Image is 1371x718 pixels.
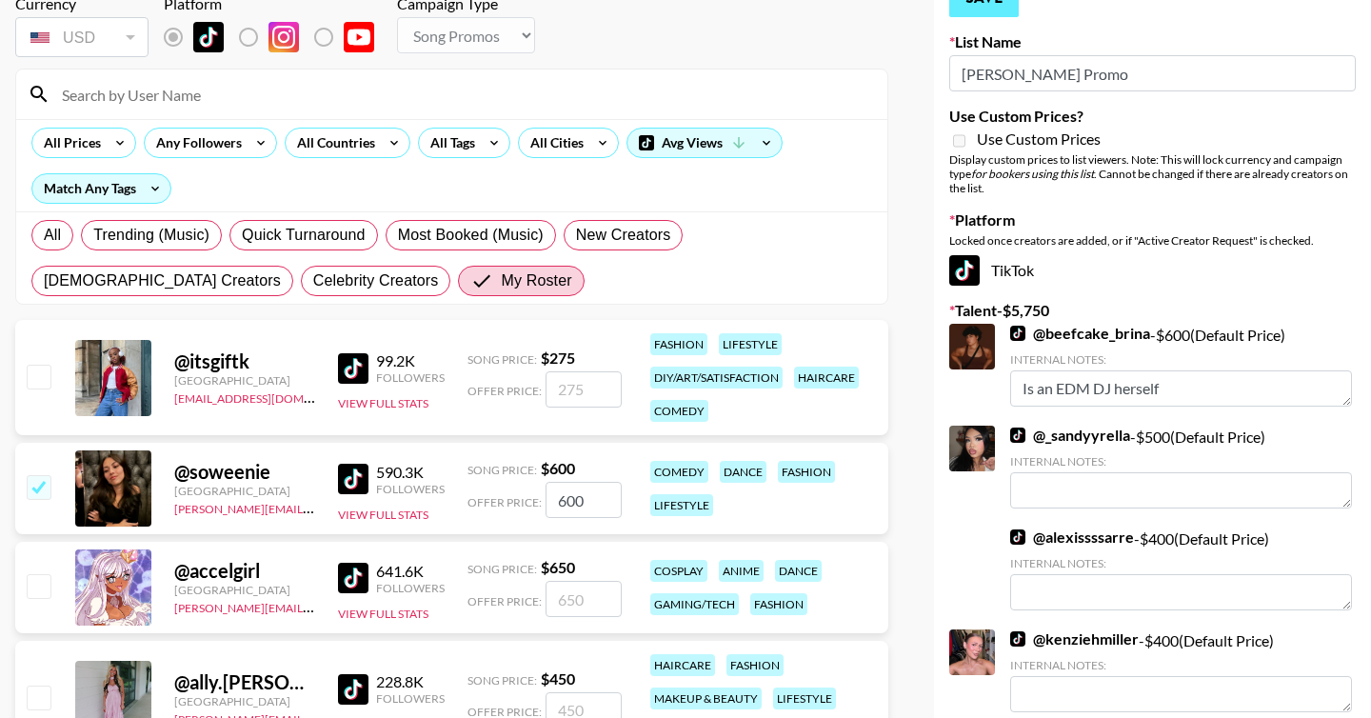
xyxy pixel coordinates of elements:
[719,560,764,582] div: anime
[268,22,299,52] img: Instagram
[1010,326,1025,341] img: TikTok
[546,581,622,617] input: 650
[467,594,542,608] span: Offer Price:
[546,371,622,408] input: 275
[949,152,1356,195] div: Display custom prices to list viewers. Note: This will lock currency and campaign type . Cannot b...
[650,461,708,483] div: comedy
[949,210,1356,229] label: Platform
[242,224,366,247] span: Quick Turnaround
[145,129,246,157] div: Any Followers
[338,607,428,621] button: View Full Stats
[174,559,315,583] div: @ accelgirl
[1010,629,1352,712] div: - $ 400 (Default Price)
[650,367,783,389] div: diy/art/satisfaction
[467,495,542,509] span: Offer Price:
[650,560,707,582] div: cosplay
[750,593,807,615] div: fashion
[376,482,445,496] div: Followers
[650,654,715,676] div: haircare
[467,562,537,576] span: Song Price:
[1010,528,1134,547] a: @alexissssarre
[949,301,1356,320] label: Talent - $ 5,750
[174,484,315,498] div: [GEOGRAPHIC_DATA]
[338,353,368,384] img: TikTok
[775,560,822,582] div: dance
[467,673,537,688] span: Song Price:
[1010,629,1139,648] a: @kenziehmiller
[971,167,1094,181] em: for bookers using this list
[376,351,445,370] div: 99.2K
[1010,454,1352,469] div: Internal Notes:
[193,22,224,52] img: TikTok
[1010,324,1150,343] a: @beefcake_brina
[376,581,445,595] div: Followers
[286,129,379,157] div: All Countries
[1010,658,1352,672] div: Internal Notes:
[376,691,445,706] div: Followers
[376,370,445,385] div: Followers
[164,17,389,57] div: Remove selected talent to change platforms
[650,593,739,615] div: gaming/tech
[50,79,876,110] input: Search by User Name
[15,13,149,61] div: Remove selected talent to change your currency
[773,688,836,709] div: lifestyle
[1010,352,1352,367] div: Internal Notes:
[650,333,707,355] div: fashion
[949,107,1356,126] label: Use Custom Prices?
[501,269,571,292] span: My Roster
[338,508,428,522] button: View Full Stats
[174,460,315,484] div: @ soweenie
[949,255,1356,286] div: TikTok
[32,129,105,157] div: All Prices
[313,269,439,292] span: Celebrity Creators
[338,674,368,705] img: TikTok
[344,22,374,52] img: YouTube
[174,349,315,373] div: @ itsgiftk
[174,583,315,597] div: [GEOGRAPHIC_DATA]
[376,463,445,482] div: 590.3K
[338,563,368,593] img: TikTok
[174,670,315,694] div: @ ally.[PERSON_NAME]
[174,373,315,388] div: [GEOGRAPHIC_DATA]
[376,562,445,581] div: 641.6K
[1010,528,1352,610] div: - $ 400 (Default Price)
[546,482,622,518] input: 600
[977,130,1101,149] span: Use Custom Prices
[1010,370,1352,407] textarea: Is an EDM DJ herself
[726,654,784,676] div: fashion
[778,461,835,483] div: fashion
[541,349,575,367] strong: $ 275
[32,174,170,203] div: Match Any Tags
[174,388,366,406] a: [EMAIL_ADDRESS][DOMAIN_NAME]
[541,669,575,688] strong: $ 450
[1010,428,1025,443] img: TikTok
[1010,426,1352,509] div: - $ 500 (Default Price)
[1010,426,1130,445] a: @_sandyyrella
[467,463,537,477] span: Song Price:
[93,224,209,247] span: Trending (Music)
[519,129,587,157] div: All Cities
[949,32,1356,51] label: List Name
[1010,556,1352,570] div: Internal Notes:
[376,672,445,691] div: 228.8K
[338,396,428,410] button: View Full Stats
[467,384,542,398] span: Offer Price:
[338,464,368,494] img: TikTok
[174,597,546,615] a: [PERSON_NAME][EMAIL_ADDRESS][PERSON_NAME][DOMAIN_NAME]
[949,255,980,286] img: TikTok
[174,694,315,708] div: [GEOGRAPHIC_DATA]
[541,459,575,477] strong: $ 600
[174,498,546,516] a: [PERSON_NAME][EMAIL_ADDRESS][PERSON_NAME][DOMAIN_NAME]
[650,494,713,516] div: lifestyle
[949,233,1356,248] div: Locked once creators are added, or if "Active Creator Request" is checked.
[1010,631,1025,647] img: TikTok
[541,558,575,576] strong: $ 650
[1010,324,1352,407] div: - $ 600 (Default Price)
[720,461,766,483] div: dance
[419,129,479,157] div: All Tags
[467,352,537,367] span: Song Price:
[1010,529,1025,545] img: TikTok
[794,367,859,389] div: haircare
[719,333,782,355] div: lifestyle
[398,224,544,247] span: Most Booked (Music)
